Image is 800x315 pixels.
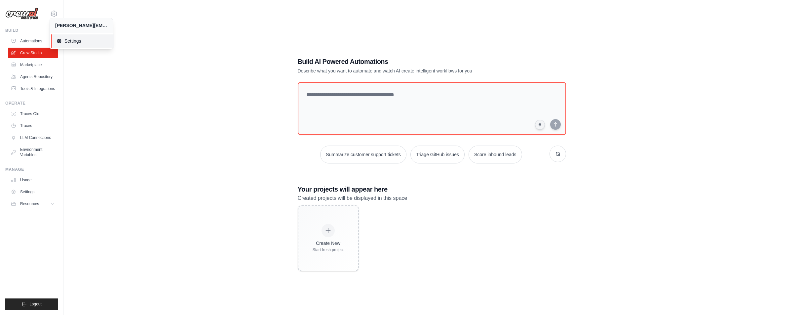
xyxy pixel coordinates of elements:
a: LLM Connections [8,132,58,143]
button: Get new suggestions [550,146,566,162]
a: Traces [8,120,58,131]
a: Usage [8,175,58,185]
a: Tools & Integrations [8,83,58,94]
h1: Build AI Powered Automations [298,57,520,66]
div: Manage [5,167,58,172]
img: Logo [5,8,38,20]
h3: Your projects will appear here [298,185,566,194]
button: Score inbound leads [469,146,522,163]
div: Start fresh project [313,247,344,252]
span: Settings [57,38,109,44]
button: Triage GitHub issues [410,146,465,163]
div: Build [5,28,58,33]
div: Create New [313,240,344,247]
a: Crew Studio [8,48,58,58]
a: Agents Repository [8,71,58,82]
div: [PERSON_NAME][EMAIL_ADDRESS] [55,22,107,29]
a: Settings [8,187,58,197]
iframe: Chat Widget [767,283,800,315]
span: Resources [20,201,39,206]
a: Settings [51,34,114,48]
button: Summarize customer support tickets [320,146,406,163]
a: Marketplace [8,60,58,70]
button: Resources [8,199,58,209]
p: Describe what you want to automate and watch AI create intelligent workflows for you [298,67,520,74]
a: Traces Old [8,109,58,119]
button: Click to speak your automation idea [535,120,545,130]
p: Created projects will be displayed in this space [298,194,566,202]
a: Environment Variables [8,144,58,160]
button: Logout [5,298,58,310]
a: Automations [8,36,58,46]
span: Logout [29,301,42,307]
div: Operate [5,101,58,106]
